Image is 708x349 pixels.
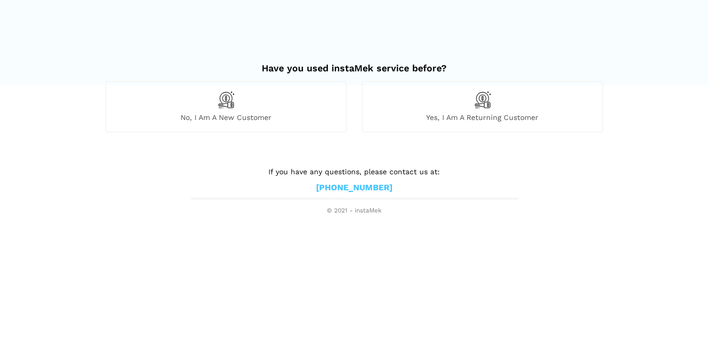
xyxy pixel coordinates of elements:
[191,166,517,177] p: If you have any questions, please contact us at:
[363,113,602,122] span: Yes, I am a returning customer
[316,183,393,193] a: [PHONE_NUMBER]
[106,113,346,122] span: No, I am a new customer
[106,52,603,74] h2: Have you used instaMek service before?
[191,207,517,215] span: © 2021 - instaMek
